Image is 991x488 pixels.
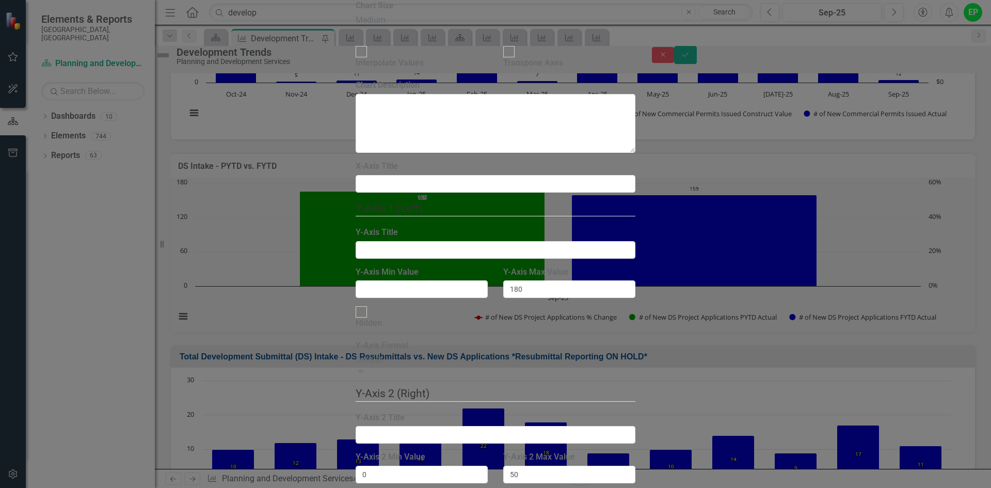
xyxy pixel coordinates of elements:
label: Y-Axis 2 Max Value [503,451,575,463]
label: X-Axis Title [356,161,398,172]
label: Y-Axis Format [356,340,408,352]
label: Y-Axis 2 Title [356,412,405,424]
label: Y-Axis Max Value [503,266,568,278]
div: Interpolate Values [356,57,424,69]
legend: Y-Axis 1 (Left) [356,200,635,216]
label: Chart Description [356,80,420,91]
div: Default [356,354,635,366]
div: Medium [356,14,635,26]
div: Transpose Axes [503,57,563,69]
label: Y-Axis 2 Min Value [356,451,425,463]
div: Hidden [356,318,382,329]
label: Y-Axis Title [356,227,398,239]
legend: Y-Axis 2 (Right) [356,386,635,402]
label: Y-Axis Min Value [356,266,419,278]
